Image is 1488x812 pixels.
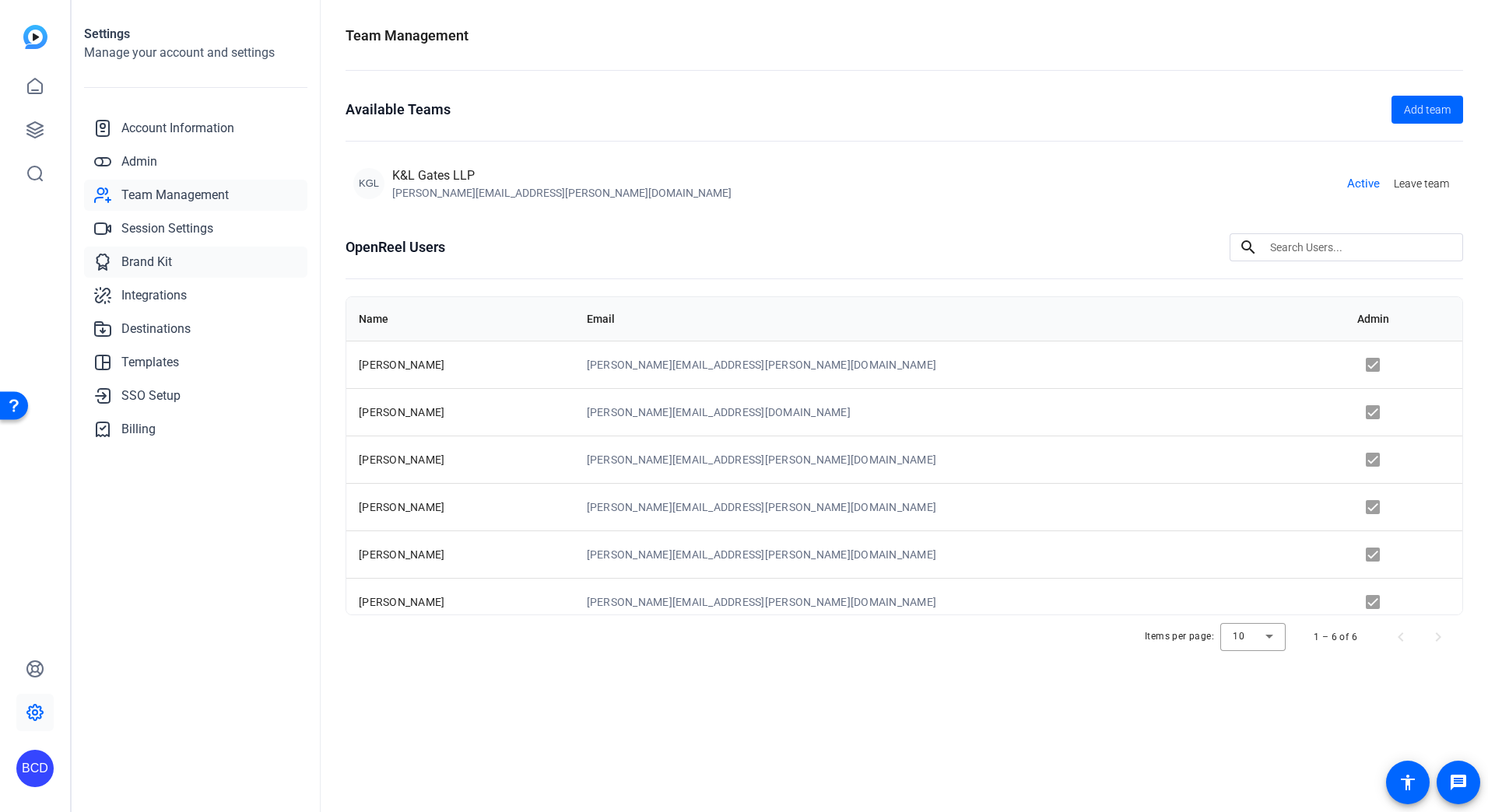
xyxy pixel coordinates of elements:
[574,436,1345,483] td: [PERSON_NAME][EMAIL_ADDRESS][PERSON_NAME][DOMAIN_NAME]
[574,297,1345,341] th: Email
[84,146,307,177] a: Admin
[1391,96,1463,124] button: Add team
[84,280,307,311] a: Integrations
[1404,102,1451,118] span: Add team
[574,578,1345,625] td: [PERSON_NAME][EMAIL_ADDRESS][PERSON_NAME][DOMAIN_NAME]
[359,596,444,608] span: [PERSON_NAME]
[1270,238,1451,257] input: Search Users...
[1388,170,1455,198] button: Leave team
[121,353,179,372] span: Templates
[359,501,444,513] span: [PERSON_NAME]
[574,388,1345,436] td: [PERSON_NAME][EMAIL_ADDRESS][DOMAIN_NAME]
[574,530,1345,578] td: [PERSON_NAME][EMAIL_ADDRESS][PERSON_NAME][DOMAIN_NAME]
[346,297,574,341] th: Name
[392,185,732,201] div: [PERSON_NAME][EMAIL_ADDRESS][PERSON_NAME][DOMAIN_NAME]
[392,166,732,185] div: K&L Gates LLP
[359,548,444,561] span: [PERSON_NAME]
[574,341,1345,388] td: [PERSON_NAME][EMAIL_ADDRESS][PERSON_NAME][DOMAIN_NAME]
[346,99,451,121] h1: Available Teams
[84,44,307,62] h2: Manage your account and settings
[1394,176,1449,192] span: Leave team
[1347,175,1380,193] span: Active
[346,25,469,47] h1: Team Management
[353,168,384,199] div: KGL
[1420,618,1457,656] button: Next page
[359,359,444,371] span: [PERSON_NAME]
[346,236,445,258] h1: OpenReel Users
[84,180,307,211] a: Team Management
[1345,297,1462,341] th: Admin
[84,414,307,445] a: Billing
[359,453,444,466] span: [PERSON_NAME]
[84,380,307,411] a: SSO Setup
[84,347,307,378] a: Templates
[84,213,307,244] a: Session Settings
[1399,773,1417,792] mat-icon: accessibility
[121,286,187,305] span: Integrations
[84,313,307,345] a: Destinations
[121,387,181,405] span: SSO Setup
[1449,773,1468,792] mat-icon: message
[1145,628,1214,644] div: Items per page:
[16,750,54,787] div: BCD
[121,219,213,238] span: Session Settings
[121,253,172,271] span: Brand Kit
[84,113,307,144] a: Account Information
[121,186,229,205] span: Team Management
[1382,618,1420,656] button: Previous page
[121,320,191,338] span: Destinations
[359,406,444,418] span: [PERSON_NAME]
[1314,629,1357,645] div: 1 – 6 of 6
[84,247,307,278] a: Brand Kit
[121,152,157,171] span: Admin
[574,483,1345,530] td: [PERSON_NAME][EMAIL_ADDRESS][PERSON_NAME][DOMAIN_NAME]
[84,25,307,44] h1: Settings
[121,119,234,138] span: Account Information
[1230,238,1267,257] mat-icon: search
[121,420,156,439] span: Billing
[23,25,47,49] img: blue-gradient.svg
